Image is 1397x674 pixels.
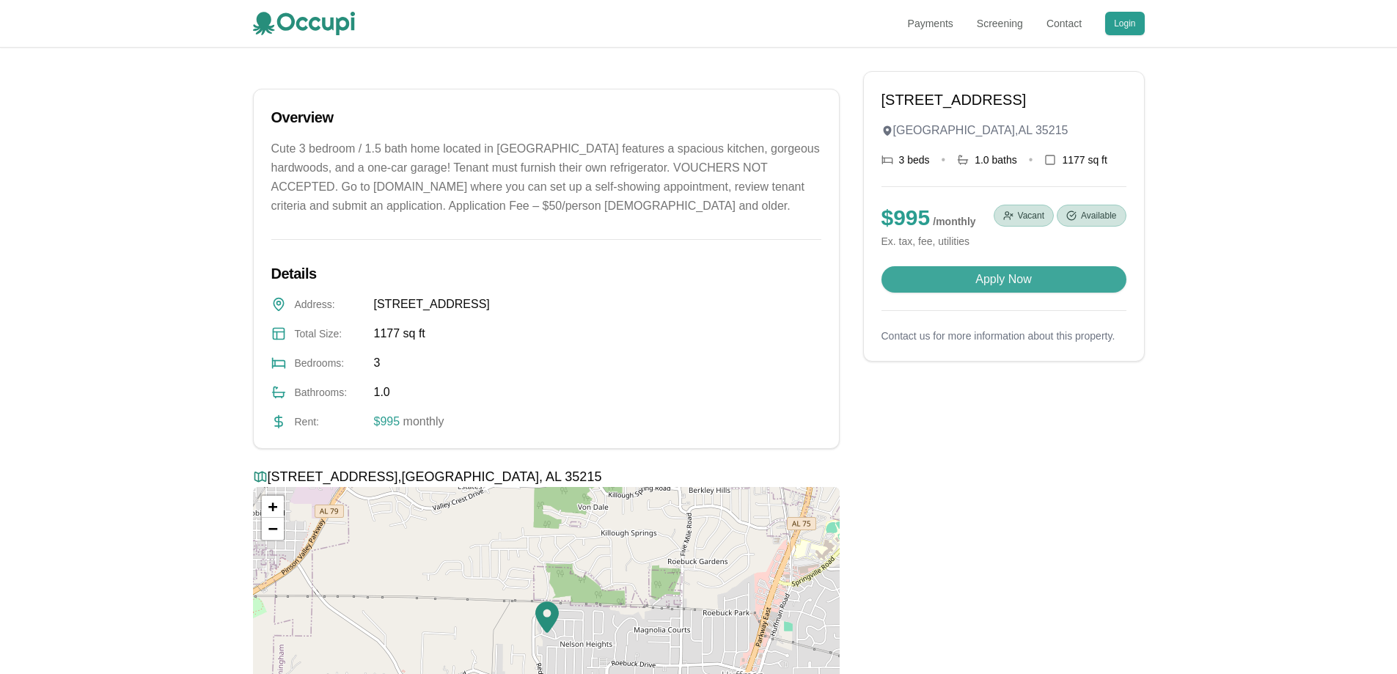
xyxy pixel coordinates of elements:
[893,122,1068,139] span: [GEOGRAPHIC_DATA] , AL 35215
[253,466,840,487] h3: [STREET_ADDRESS] , [GEOGRAPHIC_DATA] , AL 35215
[975,153,1017,167] span: 1.0 baths
[271,107,821,128] h2: Overview
[881,205,976,231] p: $ 995
[374,354,381,372] span: 3
[374,384,390,401] span: 1.0
[881,89,1126,110] h1: [STREET_ADDRESS]
[908,16,953,31] a: Payments
[268,519,277,538] span: −
[1105,12,1144,35] button: Login
[295,326,365,341] span: Total Size :
[374,325,425,343] span: 1177 sq ft
[535,601,559,634] img: Marker
[262,496,284,518] a: Zoom in
[374,296,490,313] span: [STREET_ADDRESS]
[262,518,284,540] a: Zoom out
[881,329,1126,343] p: Contact us for more information about this property.
[400,415,444,428] span: monthly
[1018,210,1044,221] span: Vacant
[295,385,365,400] span: Bathrooms :
[374,415,400,428] span: $995
[881,266,1126,293] button: Apply Now
[942,151,946,169] div: •
[295,356,365,370] span: Bedrooms :
[271,139,821,216] p: Cute 3 bedroom / 1.5 bath home located in [GEOGRAPHIC_DATA] features a spacious kitchen, gorgeous...
[268,497,277,516] span: +
[1081,210,1116,221] span: Available
[1046,16,1082,31] a: Contact
[271,263,821,284] h2: Details
[295,414,365,429] span: Rent :
[1029,151,1033,169] div: •
[899,153,930,167] span: 3 beds
[933,216,975,227] span: / monthly
[295,297,365,312] span: Address :
[1062,153,1107,167] span: 1177 sq ft
[881,234,976,249] small: Ex. tax, fee, utilities
[977,16,1023,31] a: Screening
